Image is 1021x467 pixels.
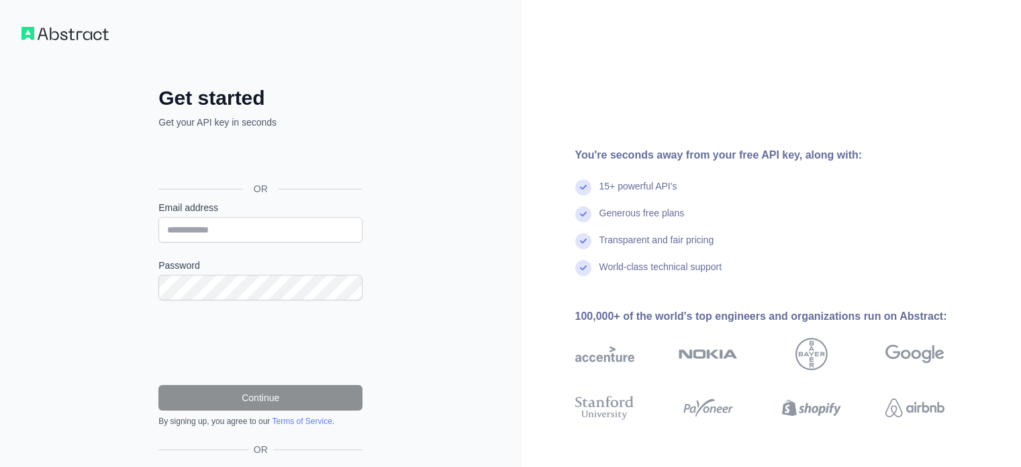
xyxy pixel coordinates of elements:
label: Email address [158,201,362,214]
img: bayer [795,338,828,370]
h2: Get started [158,86,362,110]
img: accenture [575,338,634,370]
span: OR [248,443,273,456]
div: By signing up, you agree to our . [158,416,362,427]
iframe: Sign in with Google Button [152,144,367,173]
img: payoneer [679,393,738,423]
button: Continue [158,385,362,411]
img: check mark [575,179,591,196]
iframe: reCAPTCHA [158,316,362,369]
img: Workflow [21,27,109,40]
img: nokia [679,338,738,370]
span: OR [243,182,279,196]
div: You're seconds away from your free API key, along with: [575,147,987,163]
label: Password [158,259,362,272]
img: stanford university [575,393,634,423]
img: check mark [575,206,591,222]
div: World-class technical support [599,260,722,287]
div: Generous free plans [599,206,685,233]
p: Get your API key in seconds [158,116,362,129]
img: shopify [782,393,841,423]
img: check mark [575,260,591,276]
img: airbnb [885,393,944,423]
div: Transparent and fair pricing [599,233,714,260]
a: Terms of Service [272,417,332,426]
img: google [885,338,944,370]
div: 15+ powerful API's [599,179,677,206]
div: 100,000+ of the world's top engineers and organizations run on Abstract: [575,308,987,325]
img: check mark [575,233,591,249]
